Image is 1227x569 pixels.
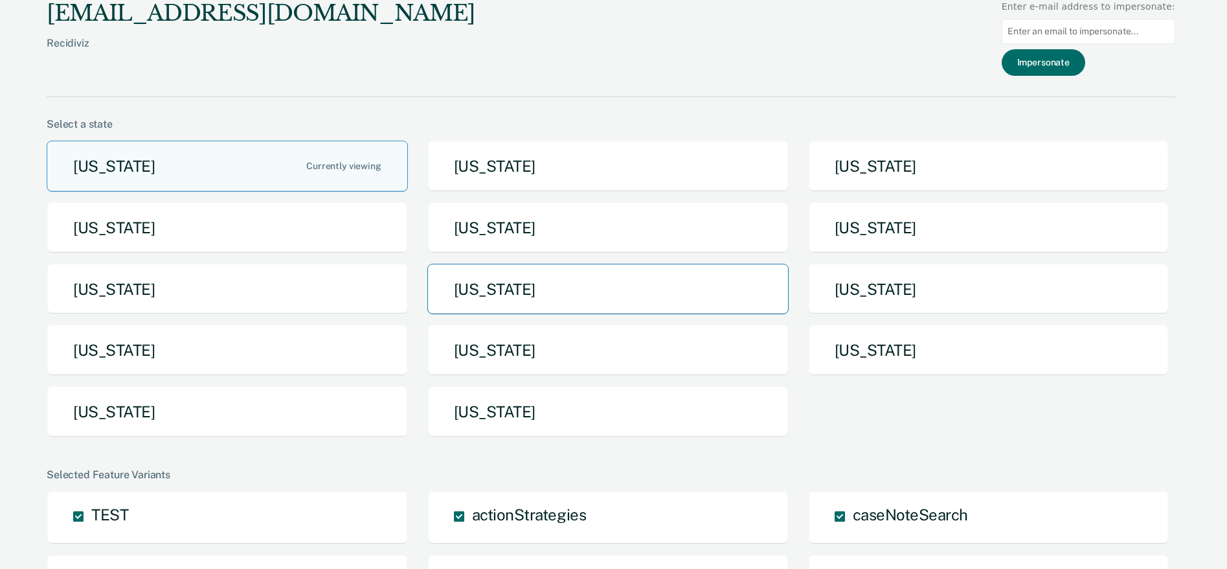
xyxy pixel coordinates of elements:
[853,505,968,524] span: caseNoteSearch
[47,118,1175,130] div: Select a state
[427,386,789,437] button: [US_STATE]
[91,505,128,524] span: TEST
[427,325,789,376] button: [US_STATE]
[808,264,1169,315] button: [US_STATE]
[47,325,408,376] button: [US_STATE]
[808,202,1169,253] button: [US_STATE]
[808,325,1169,376] button: [US_STATE]
[1002,49,1085,76] button: Impersonate
[47,386,408,437] button: [US_STATE]
[472,505,586,524] span: actionStrategies
[427,202,789,253] button: [US_STATE]
[427,264,789,315] button: [US_STATE]
[808,141,1169,192] button: [US_STATE]
[47,202,408,253] button: [US_STATE]
[1002,19,1175,44] input: Enter an email to impersonate...
[47,264,408,315] button: [US_STATE]
[47,141,408,192] button: [US_STATE]
[47,37,475,70] div: Recidiviz
[47,469,1175,481] div: Selected Feature Variants
[427,141,789,192] button: [US_STATE]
